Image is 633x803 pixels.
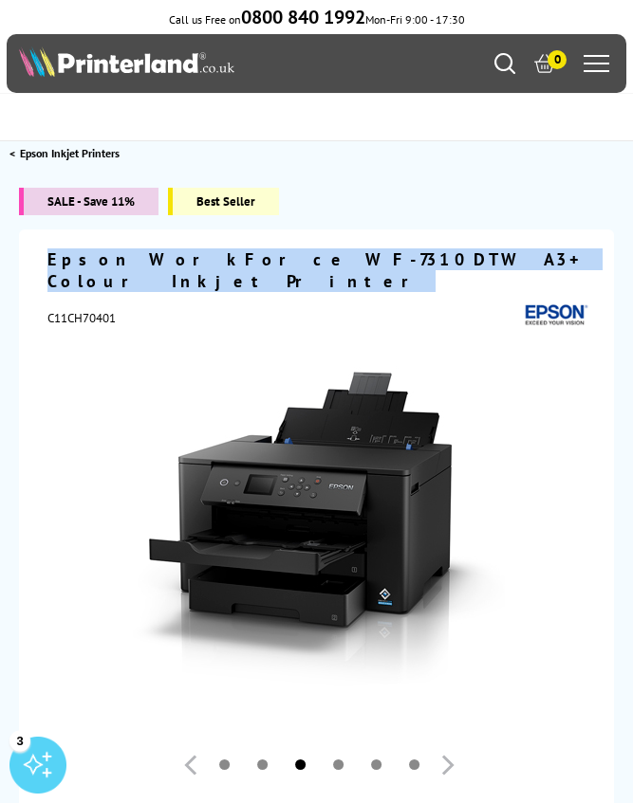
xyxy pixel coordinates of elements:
span: SALE - Save 11% [19,188,158,215]
a: Epson Inkjet Printers [20,143,124,163]
span: 0 [548,50,567,69]
span: Best Seller [168,188,279,215]
a: Search [494,53,515,74]
span: C11CH70401 [47,310,116,326]
a: Printerland Logo [19,46,317,81]
img: Printerland Logo [19,46,234,77]
div: 3 [9,730,30,751]
span: Epson Inkjet Printers [20,143,120,163]
img: Epson [519,301,590,330]
a: 0800 840 1992 [241,12,365,27]
b: 0800 840 1992 [241,5,365,29]
h1: Epson WorkForce WF-7310DTW A3+ Colour Inkjet Printer [47,248,590,292]
img: Epson WorkForce WF-7310DTW Thumbnail [133,343,505,715]
a: 0 [534,53,555,74]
